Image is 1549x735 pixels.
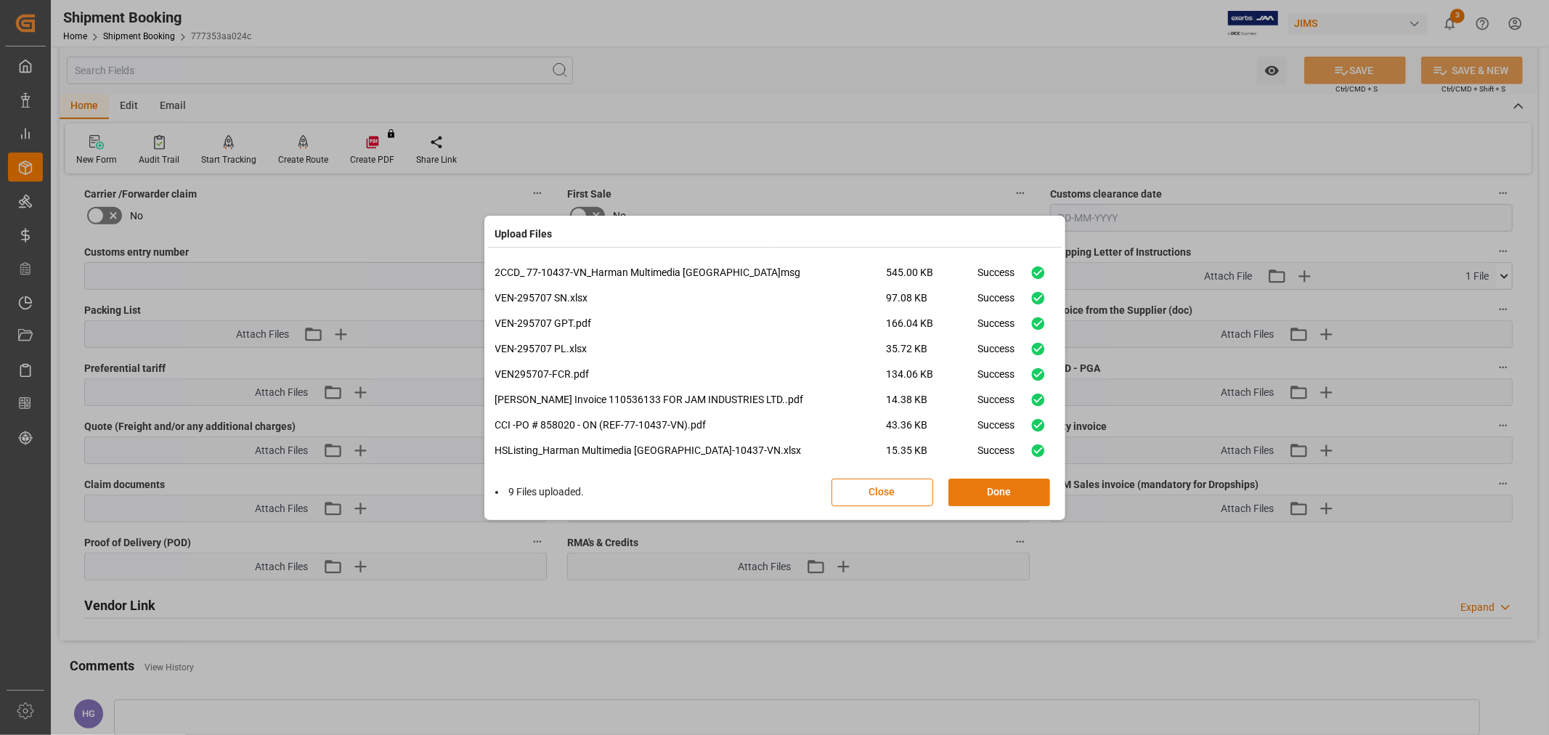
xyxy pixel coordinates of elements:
[887,316,978,341] span: 166.04 KB
[887,443,978,468] span: 15.35 KB
[495,367,887,382] p: VEN295707-FCR.pdf
[887,265,978,291] span: 545.00 KB
[978,341,1015,367] div: Success
[495,291,887,306] p: VEN-295707 SN.xlsx
[887,367,978,392] span: 134.06 KB
[495,341,887,357] p: VEN-295707 PL.xlsx
[978,291,1015,316] div: Success
[978,316,1015,341] div: Success
[887,392,978,418] span: 14.38 KB
[495,227,553,242] h4: Upload Files
[495,265,887,280] p: 2CCD_ 77-10437-VN_Harman Multimedia [GEOGRAPHIC_DATA]msg
[887,291,978,316] span: 97.08 KB
[832,479,933,506] button: Close
[495,418,887,433] p: CCI -PO # 858020 - ON (REF-77-10437-VN).pdf
[978,418,1015,443] div: Success
[887,341,978,367] span: 35.72 KB
[948,479,1050,506] button: Done
[978,367,1015,392] div: Success
[495,316,887,331] p: VEN-295707 GPT.pdf
[978,443,1015,468] div: Success
[495,392,887,407] p: [PERSON_NAME] Invoice 110536133 FOR JAM INDUSTRIES LTD..pdf
[495,484,585,500] li: 9 Files uploaded.
[978,265,1015,291] div: Success
[887,418,978,443] span: 43.36 KB
[978,392,1015,418] div: Success
[495,443,887,458] p: HSListing_Harman Multimedia [GEOGRAPHIC_DATA]-10437-VN.xlsx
